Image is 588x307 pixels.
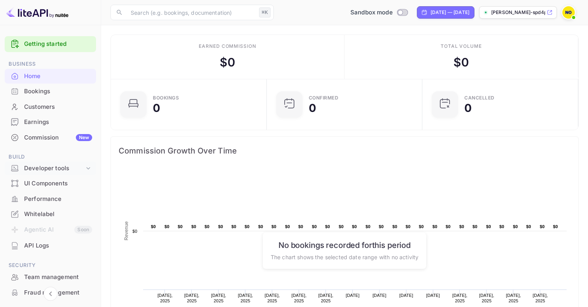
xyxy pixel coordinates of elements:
a: Whitelabel [5,207,96,221]
div: Whitelabel [24,210,92,219]
a: Bookings [5,84,96,98]
text: [DATE], 2025 [479,293,494,303]
div: Earned commission [199,43,256,50]
text: [DATE] [373,293,387,298]
text: $0 [178,224,183,229]
div: $ 0 [220,54,235,71]
text: $0 [459,224,464,229]
text: [DATE], 2025 [318,293,333,303]
text: $0 [553,224,558,229]
text: $0 [298,224,303,229]
div: Bookings [153,96,179,100]
text: $0 [419,224,424,229]
img: LiteAPI logo [6,6,68,19]
div: Fraud management [24,288,92,297]
div: Developer tools [5,162,96,175]
text: [DATE], 2025 [452,293,467,303]
div: Total volume [441,43,482,50]
div: Home [5,69,96,84]
text: $0 [164,224,170,229]
div: API Logs [5,238,96,253]
div: UI Components [24,179,92,188]
div: Earnings [5,115,96,130]
text: $0 [245,224,250,229]
div: Team management [5,270,96,285]
text: [DATE] [399,293,413,298]
div: Customers [5,99,96,115]
text: [DATE], 2025 [533,293,548,303]
div: 0 [153,103,160,113]
text: $0 [151,224,156,229]
div: UI Components [5,176,96,191]
text: $0 [446,224,451,229]
text: $0 [285,224,290,229]
span: Business [5,60,96,68]
div: Performance [24,195,92,204]
div: Fraud management [5,285,96,300]
text: $0 [540,224,545,229]
text: $0 [352,224,357,229]
text: $0 [218,224,223,229]
text: [DATE], 2025 [184,293,199,303]
img: Nils Osterberg [562,6,575,19]
text: $0 [366,224,371,229]
div: New [76,134,92,141]
text: $0 [472,224,478,229]
a: Earnings [5,115,96,129]
a: Team management [5,270,96,284]
div: API Logs [24,241,92,250]
text: $0 [499,224,504,229]
span: Commission Growth Over Time [119,145,570,157]
text: $0 [379,224,384,229]
text: [DATE], 2025 [506,293,521,303]
span: Build [5,153,96,161]
a: Performance [5,192,96,206]
div: Switch to Production mode [347,8,411,17]
text: $0 [513,224,518,229]
text: $0 [231,224,236,229]
a: Customers [5,99,96,114]
div: Team management [24,273,92,282]
span: Sandbox mode [350,8,393,17]
a: UI Components [5,176,96,190]
h6: No bookings recorded for this period [271,240,418,249]
div: Commission [24,133,92,142]
button: Collapse navigation [44,287,58,301]
text: $0 [191,224,196,229]
p: [PERSON_NAME]-spd4p.n... [491,9,545,16]
text: [DATE], 2025 [211,293,226,303]
div: [DATE] — [DATE] [430,9,469,16]
a: Getting started [24,40,92,49]
text: $0 [486,224,491,229]
div: 0 [464,103,472,113]
text: $0 [406,224,411,229]
div: Home [24,72,92,81]
text: $0 [392,224,397,229]
text: $0 [132,229,137,234]
text: $0 [271,224,276,229]
text: $0 [312,224,317,229]
text: [DATE], 2025 [157,293,173,303]
div: Confirmed [309,96,339,100]
text: Revenue [124,221,129,240]
div: Getting started [5,36,96,52]
text: $0 [325,224,330,229]
text: $0 [205,224,210,229]
div: Whitelabel [5,207,96,222]
text: [DATE], 2025 [238,293,253,303]
div: $ 0 [453,54,469,71]
div: Developer tools [24,164,84,173]
div: Performance [5,192,96,207]
text: [DATE] [346,293,360,298]
a: CommissionNew [5,130,96,145]
text: $0 [432,224,437,229]
input: Search (e.g. bookings, documentation) [126,5,256,20]
p: The chart shows the selected date range with no activity [271,253,418,261]
text: $0 [526,224,531,229]
div: ⌘K [259,7,271,17]
text: [DATE], 2025 [265,293,280,303]
div: CANCELLED [464,96,495,100]
text: $0 [339,224,344,229]
text: $0 [258,224,263,229]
